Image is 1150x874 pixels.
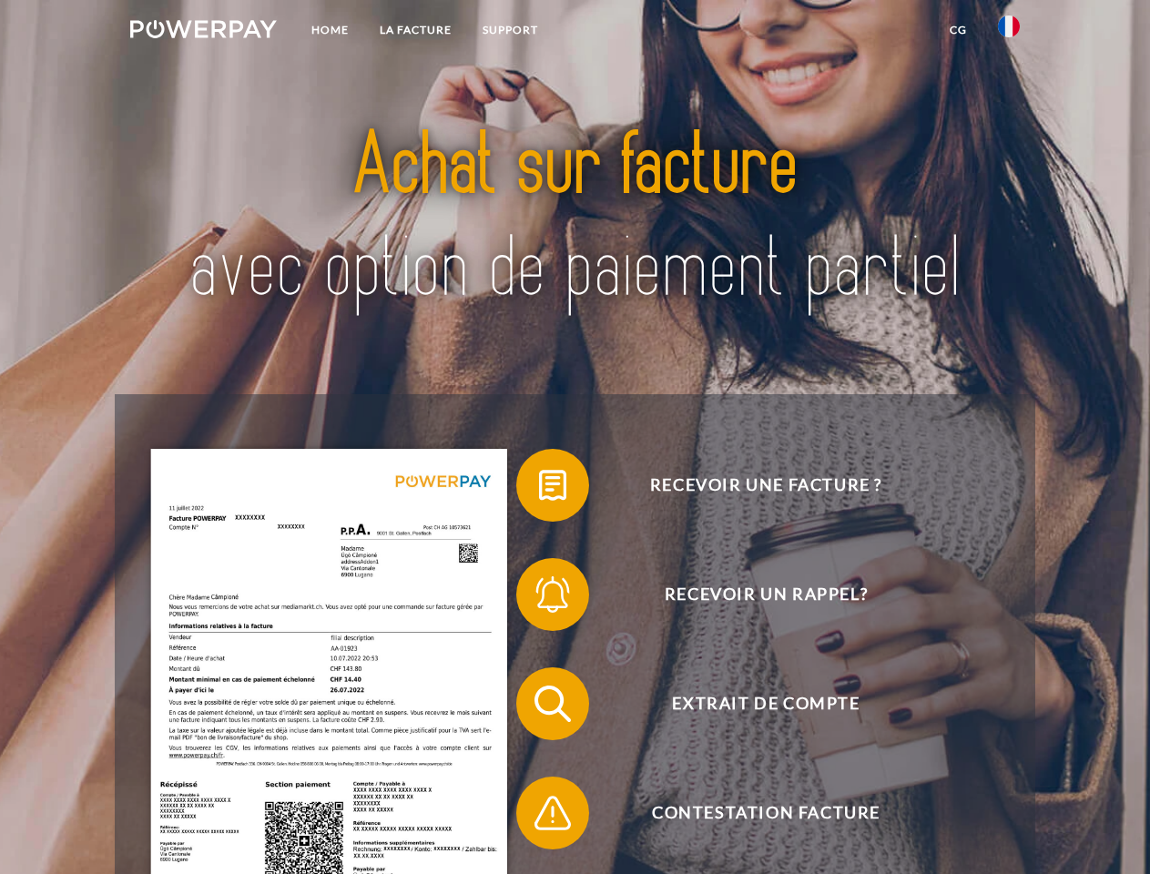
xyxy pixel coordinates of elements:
[543,558,989,631] span: Recevoir un rappel?
[174,87,976,349] img: title-powerpay_fr.svg
[530,462,575,508] img: qb_bill.svg
[543,777,989,849] span: Contestation Facture
[364,14,467,46] a: LA FACTURE
[530,681,575,727] img: qb_search.svg
[516,558,990,631] button: Recevoir un rappel?
[530,572,575,617] img: qb_bell.svg
[516,777,990,849] button: Contestation Facture
[543,667,989,740] span: Extrait de compte
[530,790,575,836] img: qb_warning.svg
[998,15,1020,37] img: fr
[130,20,277,38] img: logo-powerpay-white.svg
[467,14,554,46] a: Support
[296,14,364,46] a: Home
[934,14,982,46] a: CG
[516,449,990,522] button: Recevoir une facture ?
[516,667,990,740] button: Extrait de compte
[543,449,989,522] span: Recevoir une facture ?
